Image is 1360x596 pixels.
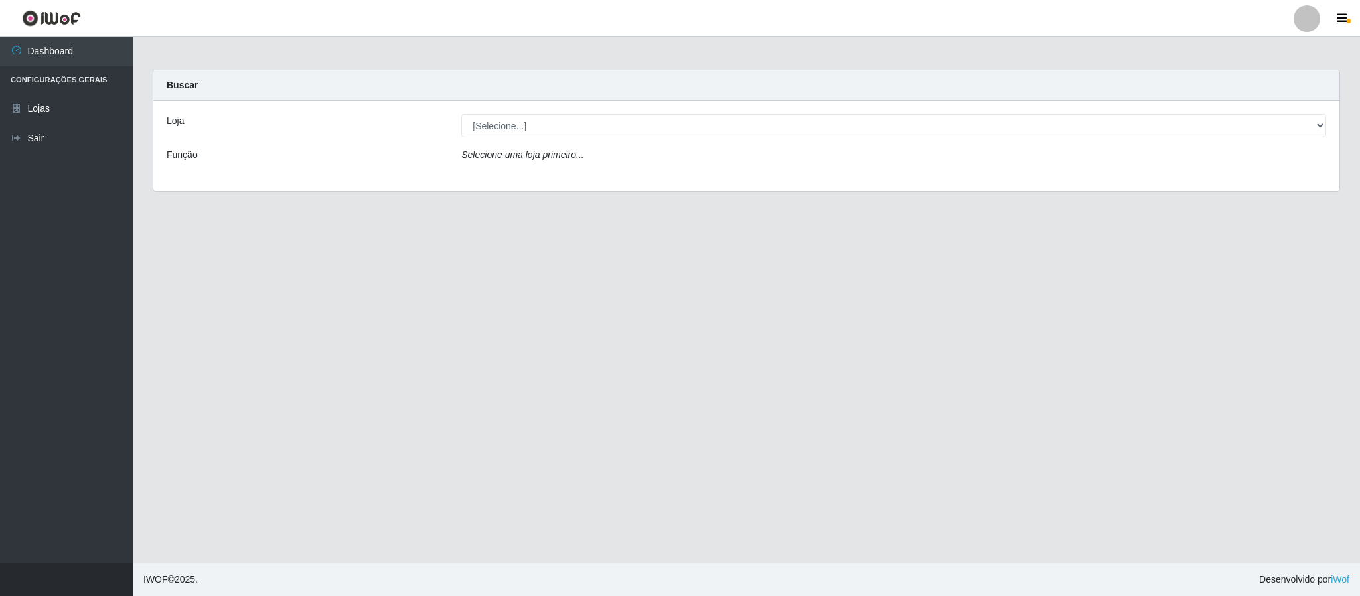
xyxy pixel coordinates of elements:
[143,574,168,585] span: IWOF
[167,148,198,162] label: Função
[167,114,184,128] label: Loja
[22,10,81,27] img: CoreUI Logo
[461,149,583,160] i: Selecione uma loja primeiro...
[1259,573,1349,587] span: Desenvolvido por
[143,573,198,587] span: © 2025 .
[167,80,198,90] strong: Buscar
[1331,574,1349,585] a: iWof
